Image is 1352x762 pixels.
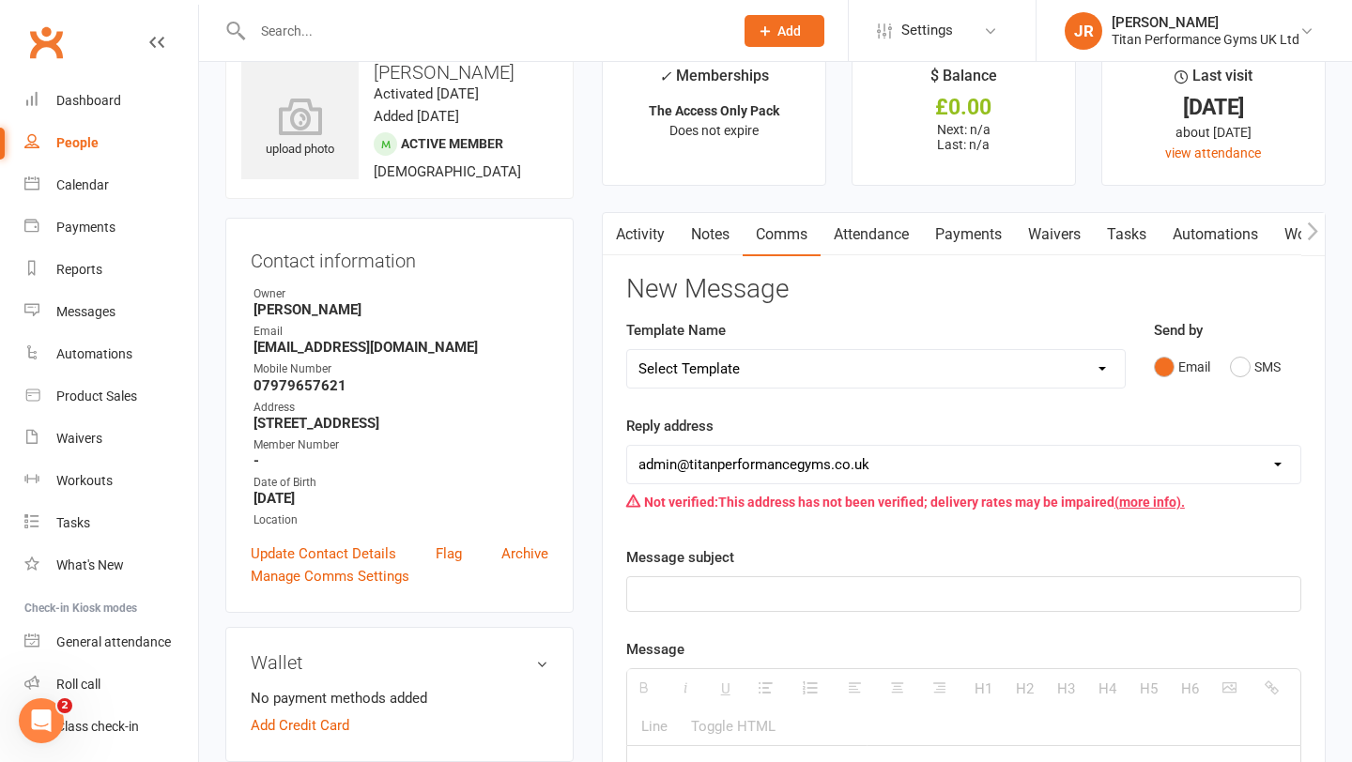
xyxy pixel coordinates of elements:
[869,98,1058,117] div: £0.00
[1119,122,1308,143] div: about [DATE]
[56,515,90,530] div: Tasks
[659,64,769,99] div: Memberships
[56,346,132,361] div: Automations
[743,213,821,256] a: Comms
[57,698,72,713] span: 2
[374,163,521,180] span: [DEMOGRAPHIC_DATA]
[56,634,171,649] div: General attendance
[24,249,198,291] a: Reports
[1065,12,1102,50] div: JR
[869,122,1058,152] p: Next: n/a Last: n/a
[626,319,726,342] label: Template Name
[253,436,548,454] div: Member Number
[253,474,548,492] div: Date of Birth
[626,275,1301,304] h3: New Message
[251,565,409,587] a: Manage Comms Settings
[56,262,102,277] div: Reports
[253,360,548,378] div: Mobile Number
[253,285,548,303] div: Owner
[24,80,198,122] a: Dashboard
[626,415,714,437] label: Reply address
[253,323,548,341] div: Email
[24,122,198,164] a: People
[901,9,953,52] span: Settings
[19,698,64,743] iframe: Intercom live chat
[56,719,139,734] div: Class check-in
[56,220,115,235] div: Payments
[922,213,1015,256] a: Payments
[436,542,462,565] a: Flag
[251,652,548,673] h3: Wallet
[626,484,1301,520] div: This address has not been verified; delivery rates may be impaired
[24,164,198,206] a: Calendar
[253,452,548,469] strong: -
[253,377,548,394] strong: 07979657621
[1230,349,1281,385] button: SMS
[1112,14,1299,31] div: [PERSON_NAME]
[1175,64,1252,98] div: Last visit
[253,301,548,318] strong: [PERSON_NAME]
[24,460,198,502] a: Workouts
[644,495,718,510] strong: Not verified:
[745,15,824,47] button: Add
[253,399,548,417] div: Address
[659,68,671,85] i: ✓
[251,687,548,709] li: No payment methods added
[253,490,548,507] strong: [DATE]
[251,542,396,565] a: Update Contact Details
[253,415,548,432] strong: [STREET_ADDRESS]
[1114,495,1185,510] a: (more info).
[501,542,548,565] a: Archive
[821,213,922,256] a: Attendance
[401,136,503,151] span: Active member
[1015,213,1094,256] a: Waivers
[56,93,121,108] div: Dashboard
[253,339,548,356] strong: [EMAIL_ADDRESS][DOMAIN_NAME]
[24,706,198,748] a: Class kiosk mode
[603,213,678,256] a: Activity
[56,431,102,446] div: Waivers
[777,23,801,38] span: Add
[1154,319,1203,342] label: Send by
[24,333,198,375] a: Automations
[626,638,684,661] label: Message
[1160,213,1271,256] a: Automations
[24,621,198,663] a: General attendance kiosk mode
[56,677,100,692] div: Roll call
[1112,31,1299,48] div: Titan Performance Gyms UK Ltd
[1154,349,1210,385] button: Email
[669,123,759,138] span: Does not expire
[1119,98,1308,117] div: [DATE]
[930,64,997,98] div: $ Balance
[24,418,198,460] a: Waivers
[1165,145,1261,160] a: view attendance
[24,375,198,418] a: Product Sales
[56,177,109,192] div: Calendar
[56,389,137,404] div: Product Sales
[24,544,198,587] a: What's New
[374,85,479,102] time: Activated [DATE]
[649,103,779,118] strong: The Access Only Pack
[24,291,198,333] a: Messages
[24,663,198,706] a: Roll call
[56,304,115,319] div: Messages
[253,511,548,529] div: Location
[24,502,198,544] a: Tasks
[241,62,558,83] h3: [PERSON_NAME]
[56,135,99,150] div: People
[24,206,198,249] a: Payments
[1094,213,1160,256] a: Tasks
[251,243,548,271] h3: Contact information
[56,473,113,488] div: Workouts
[251,714,349,737] a: Add Credit Card
[374,108,459,125] time: Added [DATE]
[626,546,734,569] label: Message subject
[56,557,124,572] div: What's New
[23,19,69,66] a: Clubworx
[241,98,359,160] div: upload photo
[678,213,743,256] a: Notes
[247,18,720,44] input: Search...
